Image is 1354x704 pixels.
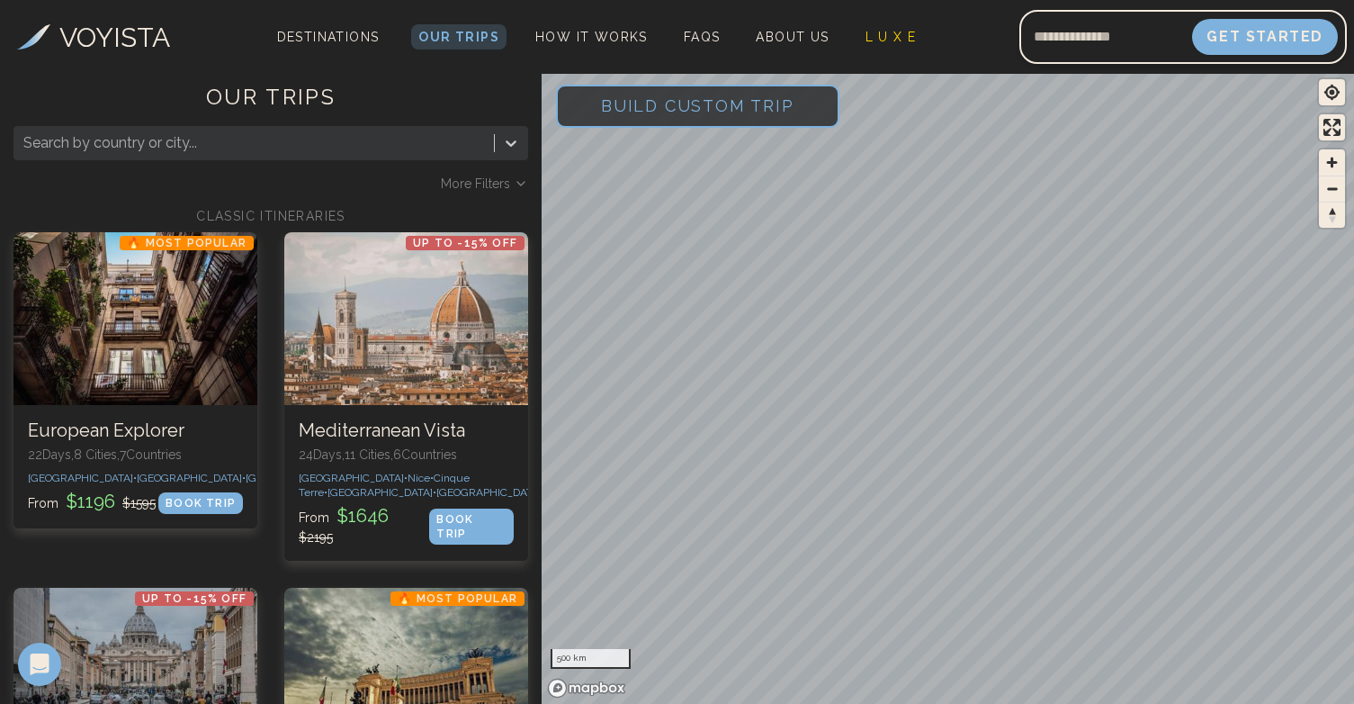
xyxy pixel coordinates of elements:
a: About Us [749,24,836,50]
div: 500 km [551,649,631,669]
button: Find my location [1319,79,1345,105]
a: FAQs [677,24,728,50]
a: How It Works [528,24,655,50]
a: L U X E [858,24,924,50]
span: [GEOGRAPHIC_DATA] • [28,472,137,484]
p: 22 Days, 8 Cities, 7 Countr ies [28,446,243,464]
span: How It Works [535,30,648,44]
div: BOOK TRIP [158,492,243,514]
button: Zoom in [1319,149,1345,176]
span: $ 1595 [122,496,156,510]
a: Mediterranean VistaUp to -15% OFFMediterranean Vista24Days,11 Cities,6Countries[GEOGRAPHIC_DATA]•... [284,232,528,561]
span: [GEOGRAPHIC_DATA] • [327,486,436,499]
span: Our Trips [418,30,499,44]
p: From [28,489,156,514]
span: [GEOGRAPHIC_DATA] • [299,472,408,484]
span: FAQs [684,30,721,44]
h2: CLASSIC ITINERARIES [13,207,528,225]
button: Build Custom Trip [556,85,839,128]
img: Voyista Logo [17,24,50,50]
span: Zoom out [1319,176,1345,202]
a: Our Trips [411,24,507,50]
a: VOYISTA [17,17,170,58]
span: $ 1646 [333,505,392,527]
span: More Filters [441,175,510,193]
span: [GEOGRAPHIC_DATA] • [436,486,545,499]
span: [GEOGRAPHIC_DATA] • [137,472,246,484]
button: Get Started [1192,19,1338,55]
span: About Us [756,30,829,44]
p: Up to -15% OFF [135,591,254,606]
div: Open Intercom Messenger [18,643,61,686]
span: $ 2195 [299,530,333,545]
p: 24 Days, 11 Cities, 6 Countr ies [299,446,514,464]
span: L U X E [865,30,917,44]
p: From [299,503,429,546]
span: [GEOGRAPHIC_DATA] • [246,472,354,484]
button: Zoom out [1319,176,1345,202]
div: BOOK TRIP [429,509,514,545]
input: Email address [1019,15,1192,59]
h3: VOYISTA [59,17,170,58]
a: European Explorer🔥 Most PopularEuropean Explorer22Days,8 Cities,7Countries[GEOGRAPHIC_DATA]•[GEOG... [13,232,257,528]
canvas: Map [542,70,1354,704]
button: Reset bearing to north [1319,202,1345,228]
h3: European Explorer [28,420,243,442]
a: Mapbox homepage [547,678,626,699]
span: $ 1196 [62,491,119,512]
h3: Mediterranean Vista [299,420,514,442]
p: 🔥 Most Popular [120,236,254,250]
h1: OUR TRIPS [13,83,528,126]
span: Build Custom Trip [572,68,823,144]
p: 🔥 Most Popular [390,591,525,606]
span: Nice • [408,472,434,484]
p: Up to -15% OFF [406,236,525,250]
button: Enter fullscreen [1319,114,1345,140]
span: Destinations [270,23,387,76]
